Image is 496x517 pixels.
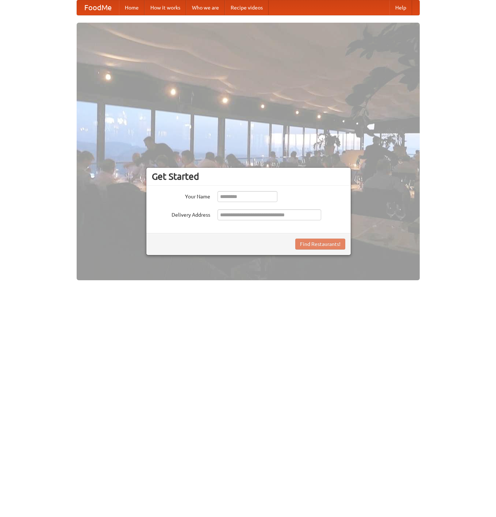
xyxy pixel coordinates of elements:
[295,239,345,250] button: Find Restaurants!
[119,0,145,15] a: Home
[77,0,119,15] a: FoodMe
[152,171,345,182] h3: Get Started
[389,0,412,15] a: Help
[145,0,186,15] a: How it works
[186,0,225,15] a: Who we are
[152,191,210,200] label: Your Name
[152,209,210,218] label: Delivery Address
[225,0,269,15] a: Recipe videos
